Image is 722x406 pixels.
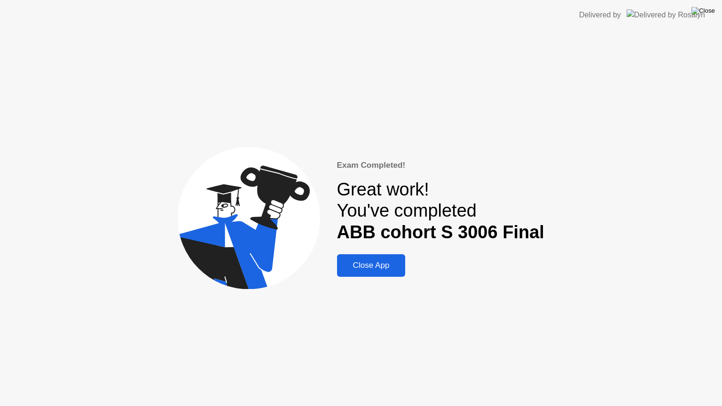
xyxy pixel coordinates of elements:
b: ABB cohort S 3006 Final [337,222,544,242]
div: Close App [340,261,403,270]
img: Close [691,7,715,15]
div: Delivered by [579,9,621,21]
div: Great work! You've completed [337,179,544,243]
img: Delivered by Rosalyn [627,9,705,20]
div: Exam Completed! [337,159,544,172]
button: Close App [337,254,406,277]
